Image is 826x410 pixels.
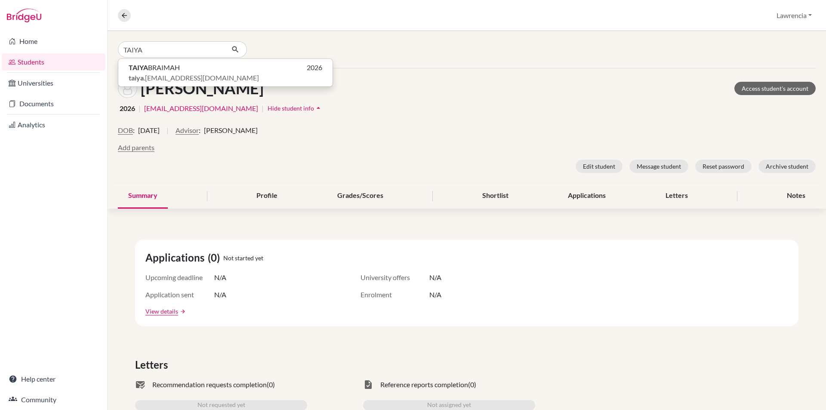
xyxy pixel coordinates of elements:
span: : [133,125,135,136]
a: Home [2,33,105,50]
span: Hide student info [268,105,314,112]
div: Profile [246,183,288,209]
div: Grades/Scores [327,183,394,209]
h1: [PERSON_NAME] [141,79,264,98]
button: Message student [629,160,688,173]
span: Applications [145,250,208,265]
button: Edit student [576,160,623,173]
div: Summary [118,183,168,209]
span: Reference reports completion [380,379,468,390]
button: Add parents [118,142,154,153]
a: Community [2,391,105,408]
span: | [262,103,264,114]
b: TAIYA [129,63,148,71]
a: Students [2,53,105,71]
img: Bridge-U [7,9,41,22]
a: Help center [2,370,105,388]
span: (0) [267,379,275,390]
span: [PERSON_NAME] [204,125,258,136]
span: N/A [429,272,441,283]
span: task [363,379,373,390]
img: IMANI FORDJOUR's avatar [118,79,137,98]
span: | [166,125,169,142]
span: | [139,103,141,114]
button: Archive student [758,160,816,173]
span: (0) [468,379,476,390]
span: University offers [361,272,429,283]
i: arrow_drop_up [314,104,323,112]
span: [DATE] [138,125,160,136]
span: Application sent [145,290,214,300]
div: Letters [655,183,698,209]
div: Shortlist [472,183,519,209]
button: Hide student infoarrow_drop_up [267,102,323,115]
span: .[EMAIL_ADDRESS][DOMAIN_NAME] [129,73,259,83]
span: Recommendation requests completion [152,379,267,390]
span: N/A [429,290,441,300]
span: 2026 [307,62,322,73]
div: Notes [777,183,816,209]
button: Lawrencia [773,7,816,24]
span: (0) [208,250,223,265]
button: TAIYABRAIMAH2026taiya.[EMAIL_ADDRESS][DOMAIN_NAME] [118,59,333,86]
button: DOB [118,125,133,136]
span: 2026 [120,103,135,114]
a: Analytics [2,116,105,133]
a: Universities [2,74,105,92]
a: View details [145,307,178,316]
input: Find student by name... [118,41,225,58]
div: Applications [558,183,616,209]
button: Reset password [695,160,752,173]
span: N/A [214,272,226,283]
span: Not started yet [223,253,263,262]
span: N/A [214,290,226,300]
a: arrow_forward [178,308,186,314]
span: : [199,125,200,136]
span: Enrolment [361,290,429,300]
a: Access student's account [734,82,816,95]
span: Upcoming deadline [145,272,214,283]
button: Advisor [176,125,199,136]
span: BRAIMAH [129,62,180,73]
a: [EMAIL_ADDRESS][DOMAIN_NAME] [144,103,258,114]
a: Documents [2,95,105,112]
b: taiya [129,74,144,82]
span: Letters [135,357,171,373]
span: mark_email_read [135,379,145,390]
